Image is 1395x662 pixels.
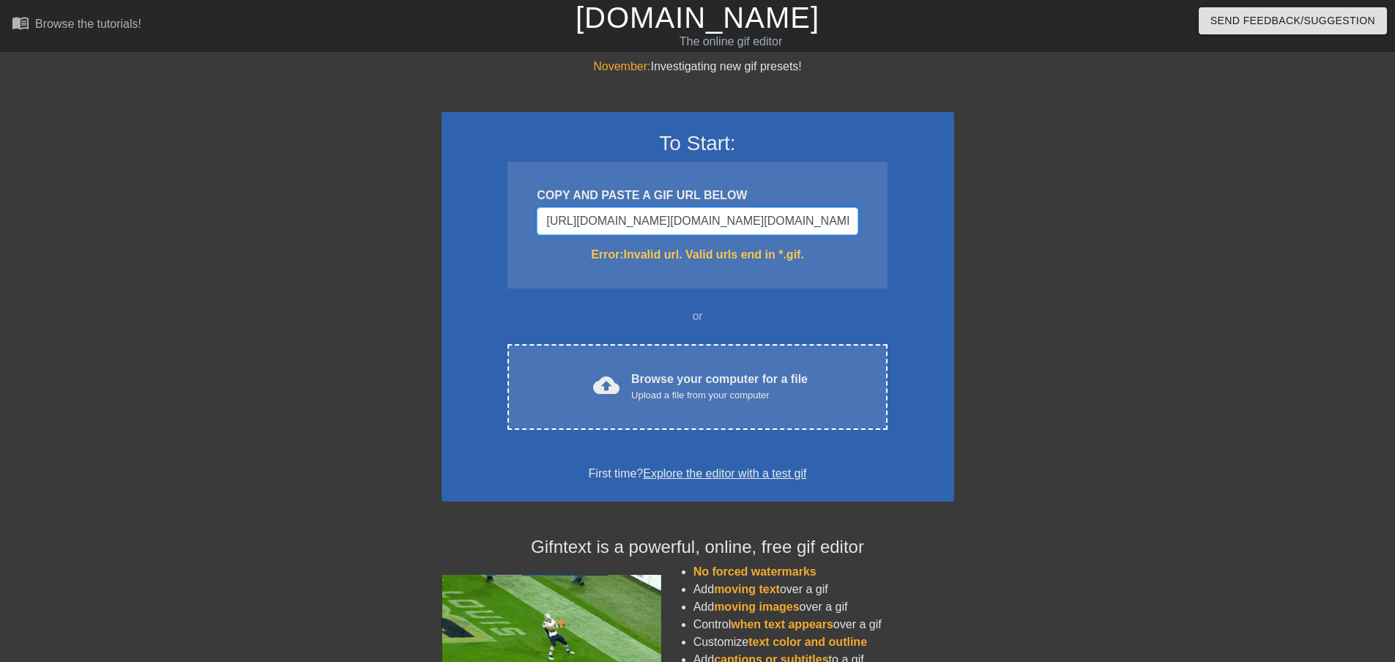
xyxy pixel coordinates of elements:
div: The online gif editor [472,33,989,51]
span: moving text [714,583,780,595]
li: Control over a gif [693,616,954,633]
span: No forced watermarks [693,565,816,578]
span: cloud_upload [593,372,620,398]
span: Send Feedback/Suggestion [1210,12,1375,30]
div: First time? [461,465,935,483]
a: Explore the editor with a test gif [643,467,806,480]
a: [DOMAIN_NAME] [576,1,819,34]
div: Error: Invalid url. Valid urls end in *.gif. [537,246,858,264]
li: Customize [693,633,954,651]
div: Browse the tutorials! [35,18,141,30]
span: moving images [714,600,799,613]
div: or [480,308,916,325]
span: text color and outline [748,636,867,648]
span: menu_book [12,14,29,31]
input: Username [537,207,858,235]
div: Browse your computer for a file [631,371,808,403]
li: Add over a gif [693,581,954,598]
h3: To Start: [461,131,935,156]
button: Send Feedback/Suggestion [1199,7,1387,34]
div: Investigating new gif presets! [442,58,954,75]
div: COPY AND PASTE A GIF URL BELOW [537,187,858,204]
h4: Gifntext is a powerful, online, free gif editor [442,537,954,558]
a: Browse the tutorials! [12,14,141,37]
li: Add over a gif [693,598,954,616]
div: Upload a file from your computer [631,388,808,403]
span: November: [593,60,650,72]
span: when text appears [731,618,833,631]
